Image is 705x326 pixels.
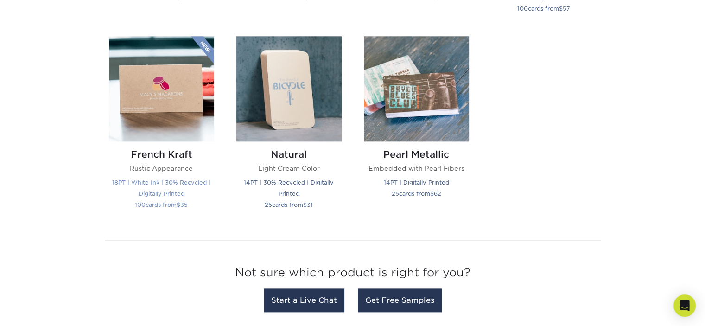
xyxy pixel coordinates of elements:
[109,36,214,141] img: French Kraft Business Cards
[265,201,313,208] small: cards from
[135,201,188,208] small: cards from
[392,190,399,197] span: 25
[364,36,469,141] img: Pearl Metallic Business Cards
[112,179,210,197] small: 18PT | White Ink | 30% Recycled | Digitally Printed
[364,36,469,221] a: Pearl Metallic Business Cards Pearl Metallic Embedded with Pearl Fibers 14PT | Digitally Printed ...
[109,149,214,160] h2: French Kraft
[364,149,469,160] h2: Pearl Metallic
[180,201,188,208] span: 35
[191,36,214,64] img: New Product
[384,179,449,186] small: 14PT | Digitally Printed
[673,294,696,317] div: Open Intercom Messenger
[177,201,180,208] span: $
[392,190,441,197] small: cards from
[105,259,601,291] h3: Not sure which product is right for you?
[264,288,344,312] a: Start a Live Chat
[109,164,214,173] p: Rustic Appearance
[358,288,442,312] a: Get Free Samples
[303,201,307,208] span: $
[236,36,342,141] img: Natural Business Cards
[265,201,272,208] span: 25
[559,5,563,12] span: $
[307,201,313,208] span: 31
[236,36,342,221] a: Natural Business Cards Natural Light Cream Color 14PT | 30% Recycled | Digitally Printed 25cards ...
[434,190,441,197] span: 62
[364,164,469,173] p: Embedded with Pearl Fibers
[236,164,342,173] p: Light Cream Color
[109,36,214,221] a: French Kraft Business Cards French Kraft Rustic Appearance 18PT | White Ink | 30% Recycled | Digi...
[517,5,528,12] span: 100
[430,190,434,197] span: $
[135,201,146,208] span: 100
[244,179,334,197] small: 14PT | 30% Recycled | Digitally Printed
[236,149,342,160] h2: Natural
[517,5,570,12] small: cards from
[563,5,570,12] span: 57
